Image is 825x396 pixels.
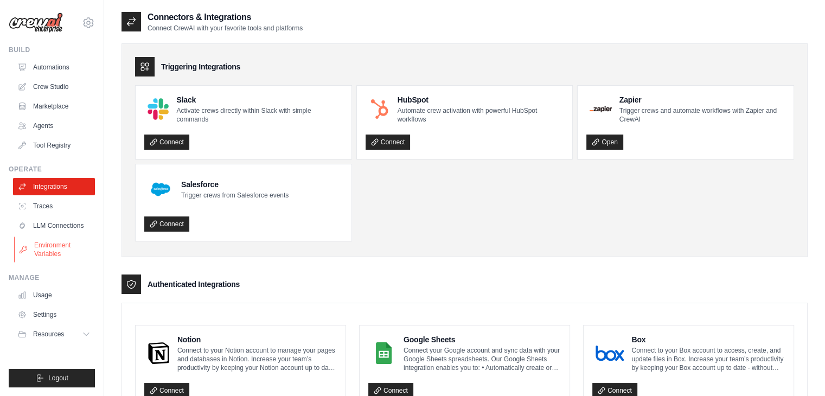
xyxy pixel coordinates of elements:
[398,106,564,124] p: Automate crew activation with powerful HubSpot workflows
[176,94,342,105] h4: Slack
[13,137,95,154] a: Tool Registry
[13,197,95,215] a: Traces
[631,346,785,372] p: Connect to your Box account to access, create, and update files in Box. Increase your team’s prod...
[13,117,95,135] a: Agents
[9,165,95,174] div: Operate
[9,273,95,282] div: Manage
[14,237,96,263] a: Environment Variables
[404,346,561,372] p: Connect your Google account and sync data with your Google Sheets spreadsheets. Our Google Sheets...
[631,334,785,345] h4: Box
[148,342,170,364] img: Notion Logo
[148,24,303,33] p: Connect CrewAI with your favorite tools and platforms
[33,330,64,338] span: Resources
[144,216,189,232] a: Connect
[13,178,95,195] a: Integrations
[619,94,785,105] h4: Zapier
[372,342,396,364] img: Google Sheets Logo
[48,374,68,382] span: Logout
[161,61,240,72] h3: Triggering Integrations
[404,334,561,345] h4: Google Sheets
[13,306,95,323] a: Settings
[177,334,337,345] h4: Notion
[369,98,390,119] img: HubSpot Logo
[398,94,564,105] h4: HubSpot
[13,325,95,343] button: Resources
[13,217,95,234] a: LLM Connections
[590,106,611,112] img: Zapier Logo
[144,135,189,150] a: Connect
[9,369,95,387] button: Logout
[13,59,95,76] a: Automations
[148,279,240,290] h3: Authenticated Integrations
[9,12,63,33] img: Logo
[366,135,411,150] a: Connect
[181,179,289,190] h4: Salesforce
[13,286,95,304] a: Usage
[148,176,174,202] img: Salesforce Logo
[148,11,303,24] h2: Connectors & Integrations
[177,346,337,372] p: Connect to your Notion account to manage your pages and databases in Notion. Increase your team’s...
[9,46,95,54] div: Build
[586,135,623,150] a: Open
[619,106,785,124] p: Trigger crews and automate workflows with Zapier and CrewAI
[13,98,95,115] a: Marketplace
[181,191,289,200] p: Trigger crews from Salesforce events
[13,78,95,95] a: Crew Studio
[148,98,169,119] img: Slack Logo
[176,106,342,124] p: Activate crews directly within Slack with simple commands
[596,342,624,364] img: Box Logo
